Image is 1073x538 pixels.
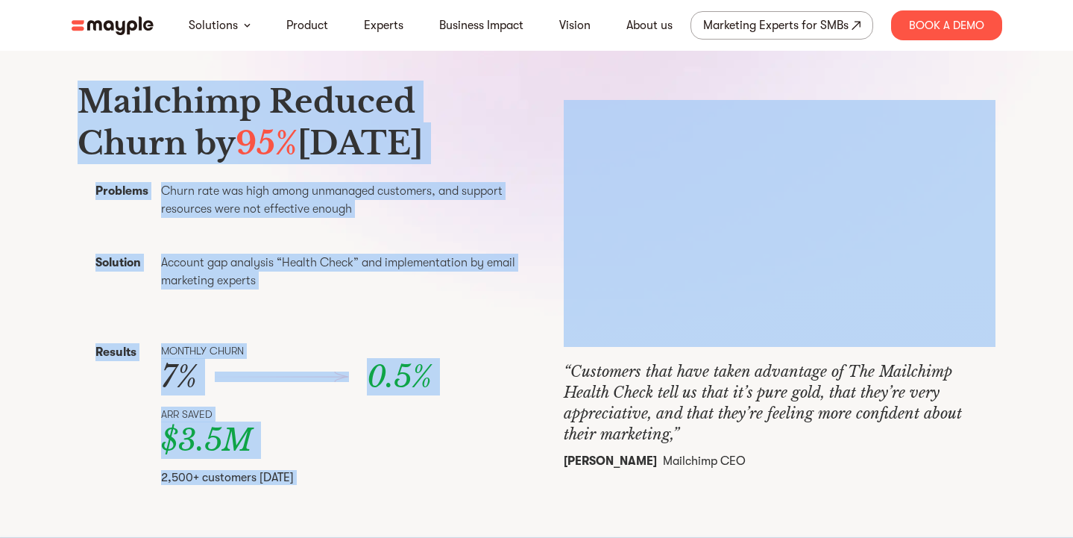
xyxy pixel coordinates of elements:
[564,454,657,469] div: [PERSON_NAME]
[703,15,849,36] div: Marketing Experts for SMBs
[161,470,501,485] div: 2,500+ customers [DATE]
[998,466,1073,538] iframe: Chat Widget
[564,454,996,469] div: Mailchimp CEO
[564,100,995,343] iframe: Video Title
[367,359,501,395] div: 0.5%
[286,16,328,34] a: Product
[244,23,251,28] img: arrow-down
[215,372,349,383] img: right arrow
[161,254,528,290] p: Account gap analysis “Health Check” and implementation by email marketing experts
[236,124,298,163] span: 95%
[161,407,501,422] p: ARR Saved
[95,254,155,272] p: Solution
[690,11,873,40] a: Marketing Experts for SMBs
[626,16,673,34] a: About us
[161,343,501,359] p: Monthly churn
[891,10,1002,40] div: Book A Demo
[364,16,403,34] a: Experts
[78,81,528,164] h3: Mailchimp Reduced Churn by [DATE]
[95,182,155,200] p: Problems
[95,343,155,361] p: Results
[439,16,523,34] a: Business Impact
[559,16,591,34] a: Vision
[564,361,996,445] p: “Customers that have taken advantage of The Mailchimp Health Check tell us that it’s pure gold, t...
[161,359,501,395] div: 7%
[189,16,238,34] a: Solutions
[161,182,528,218] p: Churn rate was high among unmanaged customers, and support resources were not effective enough
[72,16,154,35] img: mayple-logo
[161,422,501,458] div: $3.5M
